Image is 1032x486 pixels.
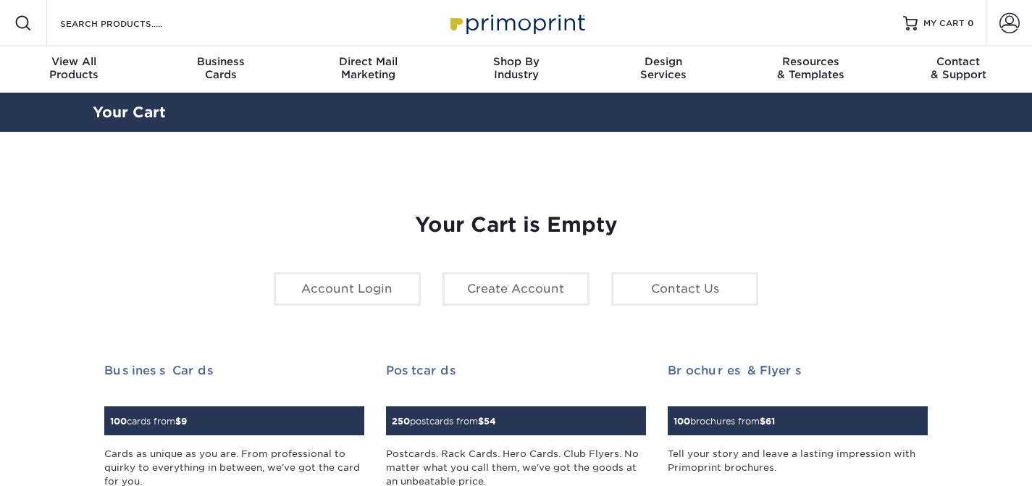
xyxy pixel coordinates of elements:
[611,272,758,306] a: Contact Us
[392,416,410,427] span: 250
[590,55,737,68] span: Design
[668,398,668,398] img: Brochures & Flyers
[148,55,295,81] div: Cards
[110,416,187,427] small: cards from
[392,416,496,427] small: postcards from
[884,55,1032,68] span: Contact
[386,364,646,377] h2: Postcards
[110,416,127,427] span: 100
[590,55,737,81] div: Services
[484,416,496,427] span: 54
[737,46,885,93] a: Resources& Templates
[760,416,765,427] span: $
[104,364,364,377] h2: Business Cards
[442,55,590,81] div: Industry
[590,46,737,93] a: DesignServices
[175,416,181,427] span: $
[884,46,1032,93] a: Contact& Support
[668,364,928,377] h2: Brochures & Flyers
[444,7,589,38] img: Primoprint
[93,104,166,121] a: Your Cart
[478,416,484,427] span: $
[181,416,187,427] span: 9
[442,46,590,93] a: Shop ByIndustry
[104,213,928,238] h1: Your Cart is Empty
[274,272,421,306] a: Account Login
[295,55,442,68] span: Direct Mail
[148,46,295,93] a: BusinessCards
[765,416,775,427] span: 61
[295,46,442,93] a: Direct MailMarketing
[442,55,590,68] span: Shop By
[295,55,442,81] div: Marketing
[968,18,974,28] span: 0
[386,398,387,398] img: Postcards
[59,14,200,32] input: SEARCH PRODUCTS.....
[674,416,775,427] small: brochures from
[923,17,965,30] span: MY CART
[674,416,690,427] span: 100
[737,55,885,81] div: & Templates
[737,55,885,68] span: Resources
[884,55,1032,81] div: & Support
[442,272,590,306] a: Create Account
[148,55,295,68] span: Business
[104,398,105,398] img: Business Cards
